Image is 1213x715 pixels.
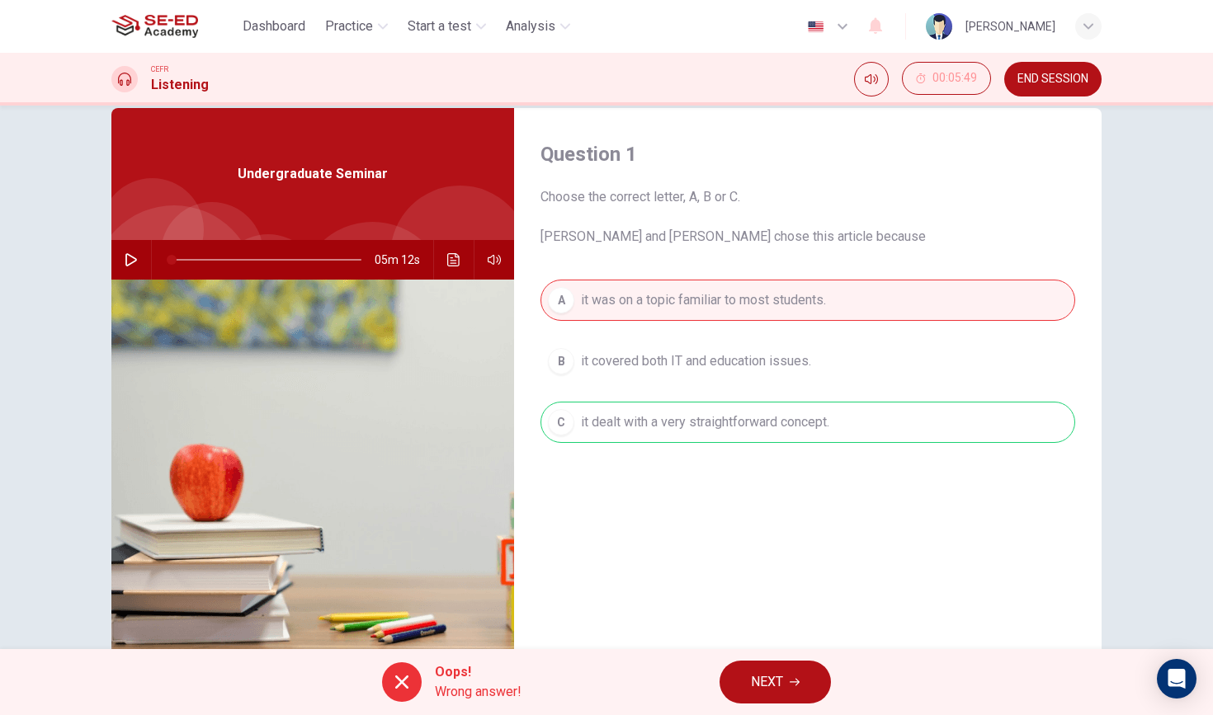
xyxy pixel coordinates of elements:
h4: Question 1 [540,141,1075,167]
span: 05m 12s [375,240,433,280]
button: Start a test [401,12,493,41]
span: Choose the correct letter, A, B or C. [PERSON_NAME] and [PERSON_NAME] chose this article because [540,187,1075,247]
button: Click to see the audio transcription [441,240,467,280]
span: Practice [325,16,373,36]
button: Analysis [499,12,577,41]
span: Analysis [506,16,555,36]
span: Oops! [435,662,522,682]
span: END SESSION [1017,73,1088,86]
div: Hide [902,62,991,96]
div: Open Intercom Messenger [1157,659,1196,699]
span: Wrong answer! [435,682,522,702]
img: Undergraduate Seminar [111,280,514,681]
span: CEFR [151,64,168,75]
span: Start a test [408,16,471,36]
div: [PERSON_NAME] [965,16,1055,36]
span: 00:05:49 [932,72,977,85]
img: en [805,21,826,33]
img: SE-ED Academy logo [111,10,198,43]
button: Practice [319,12,394,41]
button: END SESSION [1004,62,1102,96]
button: NEXT [720,661,831,703]
img: Profile picture [926,13,952,40]
h1: Listening [151,75,209,95]
span: Dashboard [243,16,305,36]
span: Undergraduate Seminar [238,164,388,184]
button: 00:05:49 [902,62,991,95]
a: SE-ED Academy logo [111,10,236,43]
div: Mute [854,62,889,96]
button: Dashboard [236,12,312,41]
span: NEXT [751,670,783,694]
